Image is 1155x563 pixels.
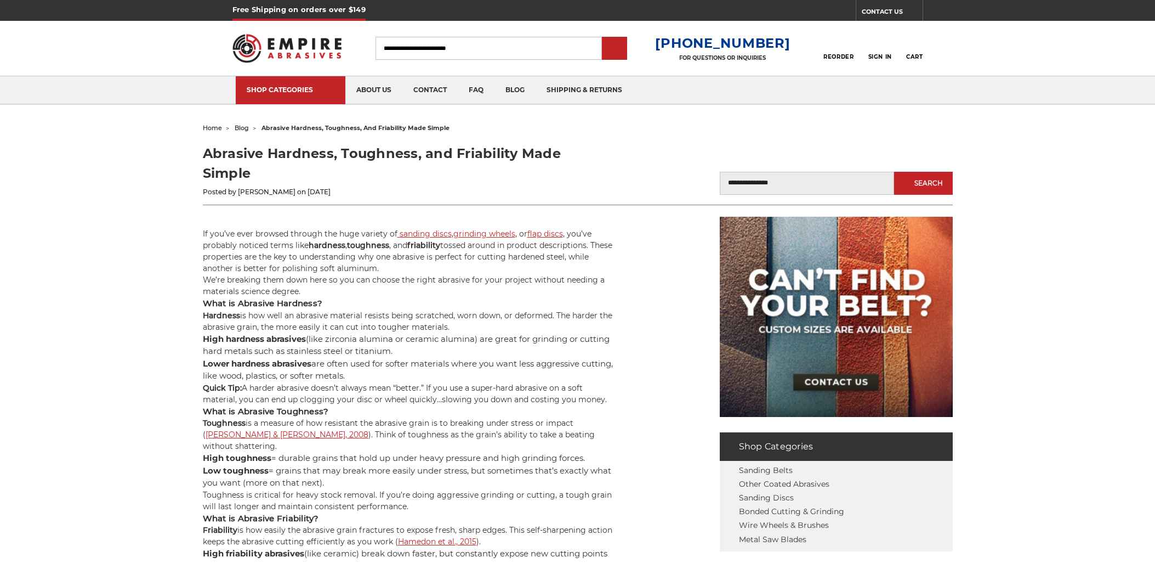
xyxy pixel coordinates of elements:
[515,229,527,239] span: , or
[203,124,222,132] a: home
[203,383,607,404] span: A harder abrasive doesn’t always mean “better.” If you use a super-hard abrasive on a soft materi...
[235,124,249,132] a: blog
[527,229,563,239] a: flap discs
[402,76,458,104] a: contact
[203,311,612,332] span: is how well an abrasive material resists being scratched, worn down, or deformed. The harder the ...
[203,525,237,535] b: Friability
[823,53,854,60] span: Reorder
[232,27,342,70] img: Empire Abrasives
[536,76,633,104] a: shipping & returns
[739,506,844,516] a: Bonded Cutting & Grinding
[309,240,345,250] b: hardness
[604,38,625,60] input: Submit
[203,334,306,344] b: High hardness abrasives
[458,76,494,104] a: faq
[203,383,242,393] b: Quick Tip:
[739,493,794,503] a: Sanding Discs
[906,36,923,60] a: Cart
[655,35,790,51] a: [PHONE_NUMBER]
[347,240,389,250] b: toughness
[400,229,452,239] span: sanding discs
[203,311,240,320] b: Hardness
[914,179,943,187] span: Search
[345,240,347,250] span: ,
[906,53,923,60] span: Cart
[203,358,311,369] b: Lower hardness abrasives
[203,548,304,559] b: High friability abrasives
[739,465,793,475] a: Sanding Belts
[655,54,790,61] p: FOR QUESTIONS OR INQUIRIES
[271,453,585,463] span: = durable grains that hold up under heavy pressure and high grinding forces.
[261,124,450,132] span: abrasive hardness, toughness, and friability made simple
[494,76,536,104] a: blog
[862,5,923,21] a: CONTACT US
[476,537,481,547] span: ).
[868,53,892,60] span: Sign In
[203,418,573,440] span: is a measure of how resistant the abrasive grain is to breaking under stress or impact (
[739,520,829,530] a: Wire Wheels & Brushes
[823,36,854,60] a: Reorder
[452,229,453,239] span: ,
[203,406,329,416] b: What is Abrasive Toughness?
[398,537,476,547] a: Hamedon et al., 2015
[203,298,323,308] b: What is Abrasive Hardness?
[203,430,595,451] span: ). Think of toughness as the grain’s ability to take a beating without shattering.
[739,534,806,544] a: Metal Saw Blades
[203,490,612,511] span: Toughness is critical for heavy stock removal. If you’re doing aggressive grinding or cutting, a ...
[203,513,319,523] b: What is Abrasive Friability?
[739,479,829,489] a: Other Coated Abrasives
[203,275,605,296] span: We’re breaking them down here so you can choose the right abrasive for your project without needi...
[203,240,612,273] span: tossed around in product descriptions. These properties are the key to understanding why one abra...
[203,334,610,357] span: (like zirconia alumina or ceramic alumina) are great for grinding or cutting hard metals such as ...
[203,465,611,488] span: = grains that may break more easily under stress, but sometimes that’s exactly what you want (mor...
[236,76,345,104] a: SHOP CATEGORIES
[203,229,397,239] span: If you’ve ever browsed through the huge variety of
[453,229,515,239] a: grinding wheels
[203,453,271,463] b: High toughness
[407,240,440,250] b: friability
[720,432,953,461] h4: Shop Categories
[203,358,613,381] span: are often used for softer materials where you want less aggressive cutting, like wood, plastics, ...
[203,144,578,183] h1: Abrasive Hardness, Toughness, and Friability Made Simple
[203,187,578,197] p: Posted by [PERSON_NAME] on [DATE]
[397,229,452,239] a: sanding discs
[206,430,368,440] a: [PERSON_NAME] & [PERSON_NAME], 2008
[389,240,407,250] span: , and
[203,418,246,428] b: Toughness
[894,172,952,195] button: Search
[203,465,269,476] b: Low toughness
[720,217,953,417] img: promo banner for custom belts.
[247,86,334,94] div: SHOP CATEGORIES
[345,76,402,104] a: about us
[203,525,612,547] span: is how easily the abrasive grain fractures to expose fresh, sharp edges. This self-sharpening act...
